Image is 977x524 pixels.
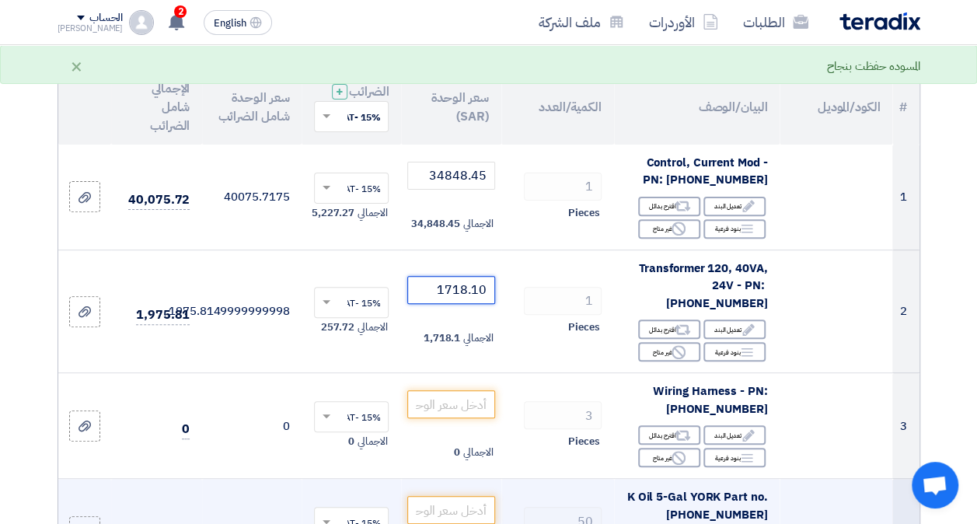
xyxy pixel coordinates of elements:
[526,4,637,40] a: ملف الشركة
[827,58,919,75] div: المسوده حفظت بنجاح
[314,173,389,204] ng-select: VAT
[70,57,83,75] div: ×
[202,373,302,479] td: 0
[892,250,919,373] td: 2
[638,260,767,312] span: Transformer 120, 40VA, 24V - PN: [PHONE_NUMBER]
[524,173,602,201] input: RFQ_STEP1.ITEMS.2.AMOUNT_TITLE
[703,425,766,445] div: تعديل البند
[411,216,460,232] span: 34,848.45
[314,287,389,318] ng-select: VAT
[524,287,602,315] input: RFQ_STEP1.ITEMS.2.AMOUNT_TITLE
[136,306,190,325] span: 1,975.81
[912,462,958,508] div: Open chat
[358,205,387,221] span: الاجمالي
[336,82,344,101] span: +
[312,205,354,221] span: 5,227.27
[703,342,766,362] div: بنود فرعية
[892,70,919,145] th: #
[703,197,766,216] div: تعديل البند
[174,5,187,18] span: 2
[348,434,354,449] span: 0
[214,18,246,29] span: English
[703,219,766,239] div: بنود فرعية
[407,162,494,190] input: أدخل سعر الوحدة
[839,12,920,30] img: Teradix logo
[202,145,302,250] td: 40075.7175
[568,205,599,221] span: Pieces
[463,445,493,460] span: الاجمالي
[204,10,272,35] button: English
[638,219,700,239] div: غير متاح
[463,330,493,346] span: الاجمالي
[638,342,700,362] div: غير متاح
[638,197,700,216] div: اقترح بدائل
[643,154,767,189] span: Control, Current Mod - PN: [PHONE_NUMBER]
[524,401,602,429] input: RFQ_STEP1.ITEMS.2.AMOUNT_TITLE
[182,420,190,439] span: 0
[463,216,493,232] span: الاجمالي
[653,383,767,417] span: Wiring Harness - PN: [PHONE_NUMBER]
[321,320,354,335] span: 257.72
[501,70,614,145] th: الكمية/العدد
[129,10,154,35] img: profile_test.png
[627,488,768,523] span: K Oil 5-Gal YORK Part no. [PHONE_NUMBER]
[614,70,780,145] th: البيان/الوصف
[407,276,494,304] input: أدخل سعر الوحدة
[202,70,302,145] th: سعر الوحدة شامل الضرائب
[358,320,387,335] span: الاجمالي
[892,145,919,250] td: 1
[407,496,494,524] input: أدخل سعر الوحدة
[302,70,401,145] th: الضرائب
[892,373,919,479] td: 3
[89,12,123,25] div: الحساب
[111,70,202,145] th: الإجمالي شامل الضرائب
[731,4,821,40] a: الطلبات
[703,448,766,467] div: بنود فرعية
[202,250,302,373] td: 1975.8149999999998
[128,190,190,210] span: 40,075.72
[780,70,892,145] th: الكود/الموديل
[638,320,700,339] div: اقترح بدائل
[401,70,501,145] th: سعر الوحدة (SAR)
[58,24,124,33] div: [PERSON_NAME]
[568,320,599,335] span: Pieces
[407,390,494,418] input: أدخل سعر الوحدة
[424,330,460,346] span: 1,718.1
[568,434,599,449] span: Pieces
[637,4,731,40] a: الأوردرات
[314,401,389,432] ng-select: VAT
[638,448,700,467] div: غير متاح
[454,445,460,460] span: 0
[358,434,387,449] span: الاجمالي
[703,320,766,339] div: تعديل البند
[638,425,700,445] div: اقترح بدائل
